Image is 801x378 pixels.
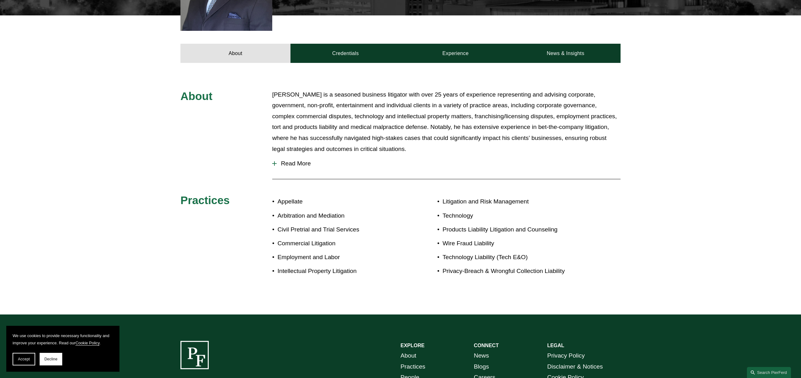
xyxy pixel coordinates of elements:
a: Privacy Policy [547,350,585,361]
p: Civil Pretrial and Trial Services [278,224,400,235]
a: About [400,350,416,361]
p: We use cookies to provide necessary functionality and improve your experience. Read our . [13,332,113,347]
a: Credentials [290,44,400,63]
strong: CONNECT [474,343,499,348]
p: Litigation and Risk Management [443,196,584,207]
p: Commercial Litigation [278,238,400,249]
a: Search this site [747,367,791,378]
p: Employment and Labor [278,252,400,263]
a: Cookie Policy [75,341,100,345]
p: Privacy-Breach & Wrongful Collection Liability [443,266,584,277]
button: Decline [40,353,62,365]
p: Wire Fraud Liability [443,238,584,249]
span: About [180,90,213,102]
a: News [474,350,489,361]
p: Products Liability Litigation and Counseling [443,224,584,235]
p: Arbitration and Mediation [278,210,400,221]
a: News & Insights [511,44,621,63]
strong: LEGAL [547,343,564,348]
span: Decline [44,357,58,361]
a: Blogs [474,361,489,372]
button: Read More [272,155,621,172]
button: Accept [13,353,35,365]
strong: EXPLORE [400,343,424,348]
p: [PERSON_NAME] is a seasoned business litigator with over 25 years of experience representing and ... [272,89,621,154]
p: Intellectual Property Litigation [278,266,400,277]
a: Experience [400,44,511,63]
span: Practices [180,194,230,206]
p: Technology Liability (Tech E&O) [443,252,584,263]
span: Read More [277,160,621,167]
a: Practices [400,361,425,372]
a: About [180,44,290,63]
section: Cookie banner [6,326,119,372]
p: Appellate [278,196,400,207]
p: Technology [443,210,584,221]
a: Disclaimer & Notices [547,361,603,372]
span: Accept [18,357,30,361]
